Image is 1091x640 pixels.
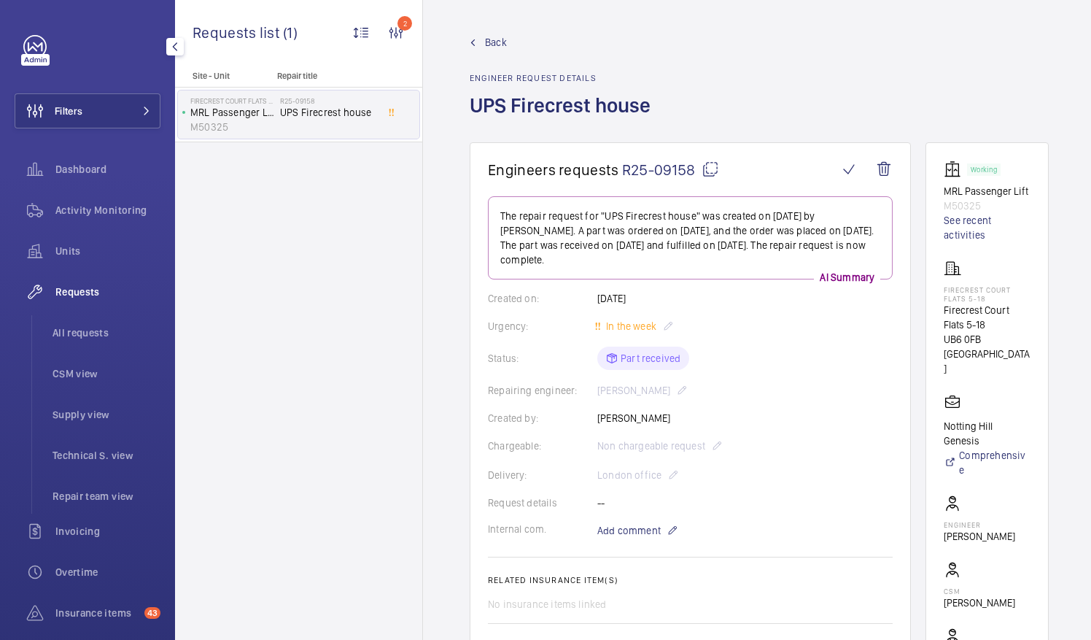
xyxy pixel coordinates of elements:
[175,71,271,81] p: Site - Unit
[55,565,160,579] span: Overtime
[944,198,1030,213] p: M50325
[622,161,719,179] span: R25-09158
[190,96,274,105] p: Firecrest Court Flats 5-18
[944,184,1030,198] p: MRL Passenger Lift
[55,524,160,539] span: Invoicing
[944,520,1015,529] p: Engineer
[944,213,1030,242] a: See recent activities
[55,203,160,217] span: Activity Monitoring
[53,448,160,463] span: Technical S. view
[55,162,160,177] span: Dashboard
[488,575,893,585] h2: Related insurance item(s)
[944,303,1030,332] p: Firecrest Court Flats 5-18
[144,607,160,619] span: 43
[944,285,1030,303] p: Firecrest Court Flats 5-18
[944,161,967,178] img: elevator.svg
[55,244,160,258] span: Units
[193,23,283,42] span: Requests list
[280,105,376,120] span: UPS Firecrest house
[55,104,82,118] span: Filters
[597,523,661,538] span: Add comment
[944,529,1015,544] p: [PERSON_NAME]
[488,161,619,179] span: Engineers requests
[485,35,507,50] span: Back
[55,606,139,620] span: Insurance items
[944,448,1030,477] a: Comprehensive
[944,419,1030,448] p: Notting Hill Genesis
[53,325,160,340] span: All requests
[277,71,373,81] p: Repair title
[814,270,880,285] p: AI Summary
[280,96,376,105] h2: R25-09158
[944,587,1015,595] p: CSM
[971,167,997,172] p: Working
[15,93,160,128] button: Filters
[944,595,1015,610] p: [PERSON_NAME]
[53,366,160,381] span: CSM view
[53,489,160,504] span: Repair team view
[190,105,274,120] p: MRL Passenger Lift
[53,407,160,422] span: Supply view
[470,73,659,83] h2: Engineer request details
[470,92,659,142] h1: UPS Firecrest house
[500,209,880,267] p: The repair request for "UPS Firecrest house" was created on [DATE] by [PERSON_NAME]. A part was o...
[190,120,274,134] p: M50325
[55,285,160,299] span: Requests
[944,332,1030,376] p: UB6 0FB [GEOGRAPHIC_DATA]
